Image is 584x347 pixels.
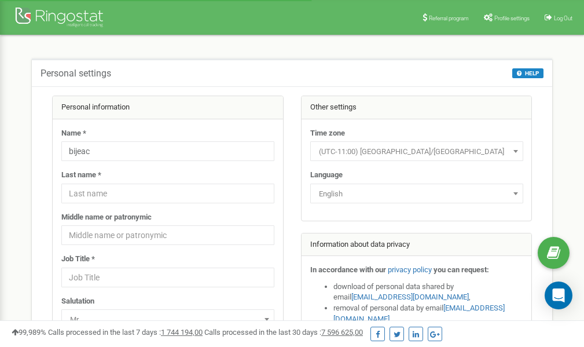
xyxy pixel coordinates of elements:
a: privacy policy [388,265,432,274]
div: Other settings [302,96,532,119]
span: Log Out [554,15,572,21]
span: Calls processed in the last 7 days : [48,328,203,337]
span: (UTC-11:00) Pacific/Midway [314,144,519,160]
strong: In accordance with our [310,265,386,274]
span: Calls processed in the last 30 days : [204,328,363,337]
span: Mr. [65,312,270,328]
strong: you can request: [434,265,489,274]
label: Time zone [310,128,345,139]
h5: Personal settings [41,68,111,79]
label: Job Title * [61,254,95,265]
input: Name [61,141,274,161]
li: removal of personal data by email , [333,303,523,324]
a: [EMAIL_ADDRESS][DOMAIN_NAME] [351,293,469,301]
span: English [314,186,519,202]
input: Job Title [61,268,274,287]
div: Personal information [53,96,283,119]
label: Salutation [61,296,94,307]
label: Middle name or patronymic [61,212,152,223]
div: Information about data privacy [302,233,532,257]
label: Last name * [61,170,101,181]
span: Referral program [429,15,469,21]
li: download of personal data shared by email , [333,282,523,303]
input: Middle name or patronymic [61,225,274,245]
label: Name * [61,128,86,139]
span: Mr. [61,309,274,329]
button: HELP [512,68,543,78]
label: Language [310,170,343,181]
span: (UTC-11:00) Pacific/Midway [310,141,523,161]
u: 7 596 625,00 [321,328,363,337]
span: 99,989% [12,328,46,337]
input: Last name [61,184,274,203]
u: 1 744 194,00 [161,328,203,337]
div: Open Intercom Messenger [545,282,572,309]
span: Profile settings [494,15,530,21]
span: English [310,184,523,203]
